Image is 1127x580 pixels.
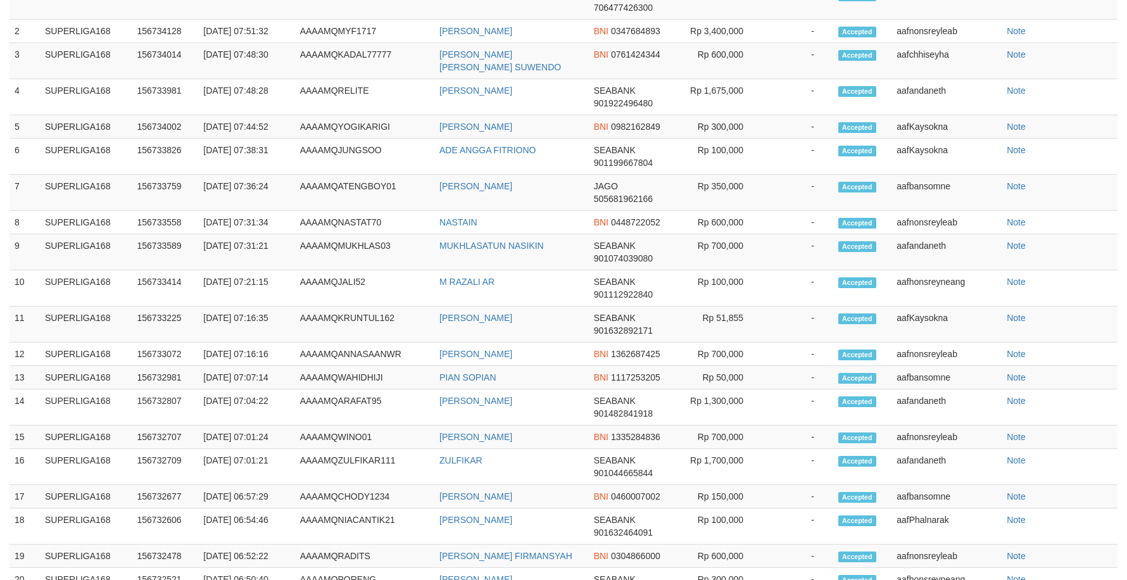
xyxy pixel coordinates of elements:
span: Accepted [838,50,876,61]
td: 12 [9,343,40,366]
span: SEABANK [594,455,636,465]
td: 15 [9,426,40,449]
span: 0304866000 [611,551,660,561]
td: SUPERLIGA168 [40,545,132,568]
span: 505681962166 [594,194,653,204]
a: Note [1007,26,1026,36]
td: aafbansomne [891,485,1002,508]
a: Note [1007,145,1026,155]
td: [DATE] 07:36:24 [198,175,294,211]
td: - [762,139,833,175]
a: Note [1007,217,1026,227]
td: 156733414 [132,270,199,306]
span: BNI [594,26,608,36]
td: SUPERLIGA168 [40,366,132,389]
td: AAAAMQKRUNTUL162 [295,306,434,343]
td: 156734014 [132,43,199,79]
a: Note [1007,515,1026,525]
td: 11 [9,306,40,343]
td: Rp 1,300,000 [673,389,762,426]
td: AAAAMQNIACANTIK21 [295,508,434,545]
span: BNI [594,372,608,382]
td: [DATE] 07:38:31 [198,139,294,175]
td: Rp 1,675,000 [673,79,762,115]
td: [DATE] 07:01:21 [198,449,294,485]
td: - [762,449,833,485]
span: 901044665844 [594,468,653,478]
td: [DATE] 06:57:29 [198,485,294,508]
span: SEABANK [594,277,636,287]
a: Note [1007,241,1026,251]
td: AAAAMQMUKHLAS03 [295,234,434,270]
span: BNI [594,217,608,227]
td: - [762,175,833,211]
td: [DATE] 07:21:15 [198,270,294,306]
td: aafchhiseyha [891,43,1002,79]
a: Note [1007,491,1026,501]
span: BNI [594,491,608,501]
a: Note [1007,277,1026,287]
td: aafnonsreyleab [891,426,1002,449]
span: Accepted [838,218,876,229]
td: AAAAMQCHODY1234 [295,485,434,508]
td: 4 [9,79,40,115]
td: AAAAMQZULFIKAR111 [295,449,434,485]
td: 156732478 [132,545,199,568]
td: [DATE] 07:07:14 [198,366,294,389]
span: Accepted [838,182,876,192]
span: SEABANK [594,313,636,323]
span: 1335284836 [611,432,660,442]
span: 0982162849 [611,122,660,132]
a: [PERSON_NAME] [439,491,512,501]
td: Rp 3,400,000 [673,20,762,43]
a: [PERSON_NAME] FIRMANSYAH [439,551,572,561]
span: 0448722052 [611,217,660,227]
span: 0761424344 [611,49,660,60]
td: - [762,20,833,43]
a: [PERSON_NAME] [439,396,512,406]
td: Rp 600,000 [673,211,762,234]
a: Note [1007,313,1026,323]
td: 156733072 [132,343,199,366]
span: 901199667804 [594,158,653,168]
td: - [762,79,833,115]
span: BNI [594,349,608,359]
td: [DATE] 07:31:34 [198,211,294,234]
span: SEABANK [594,85,636,96]
a: PIAN SOPIAN [439,372,496,382]
td: Rp 300,000 [673,115,762,139]
span: BNI [594,122,608,132]
td: aafhonsreyneang [891,270,1002,306]
td: [DATE] 07:51:32 [198,20,294,43]
td: Rp 1,700,000 [673,449,762,485]
td: 156732606 [132,508,199,545]
td: aafKaysokna [891,115,1002,139]
a: Note [1007,551,1026,561]
span: Accepted [838,86,876,97]
td: - [762,389,833,426]
td: [DATE] 07:16:16 [198,343,294,366]
td: [DATE] 07:31:21 [198,234,294,270]
td: 156732707 [132,426,199,449]
td: SUPERLIGA168 [40,234,132,270]
td: AAAAMQJUNGSOO [295,139,434,175]
td: [DATE] 07:44:52 [198,115,294,139]
td: SUPERLIGA168 [40,139,132,175]
td: [DATE] 07:04:22 [198,389,294,426]
td: - [762,545,833,568]
td: 156734128 [132,20,199,43]
td: 156732677 [132,485,199,508]
td: [DATE] 07:16:35 [198,306,294,343]
span: Accepted [838,552,876,562]
td: 5 [9,115,40,139]
td: 156733981 [132,79,199,115]
td: AAAAMQARAFAT95 [295,389,434,426]
td: AAAAMQYOGIKARIGI [295,115,434,139]
a: Note [1007,85,1026,96]
td: - [762,485,833,508]
td: [DATE] 06:52:22 [198,545,294,568]
td: SUPERLIGA168 [40,485,132,508]
span: Accepted [838,27,876,37]
a: Note [1007,181,1026,191]
td: AAAAMQATENGBOY01 [295,175,434,211]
